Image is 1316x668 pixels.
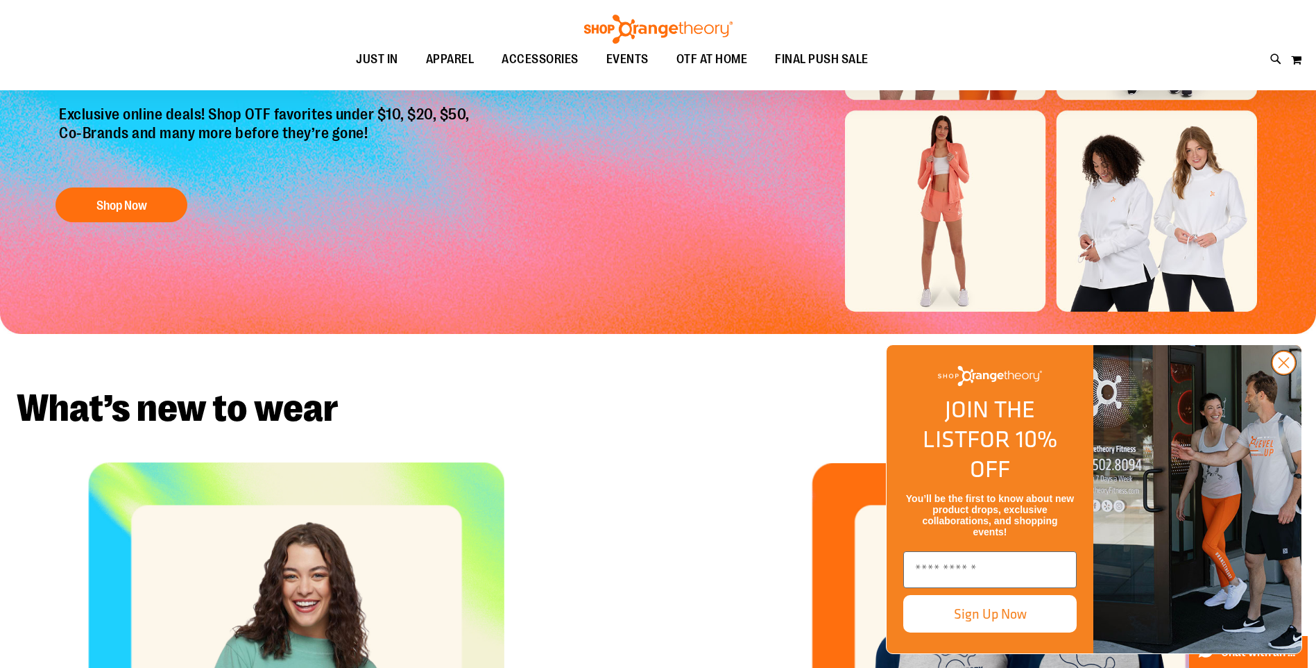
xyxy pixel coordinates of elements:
span: FOR 10% OFF [967,421,1057,486]
button: Close dialog [1271,350,1297,376]
button: Shop Now [55,187,187,222]
span: You’ll be the first to know about new product drops, exclusive collaborations, and shopping events! [906,493,1074,537]
span: APPAREL [426,44,475,75]
span: OTF AT HOME [676,44,748,75]
span: JUST IN [356,44,398,75]
div: FLYOUT Form [872,331,1316,668]
span: FINAL PUSH SALE [775,44,869,75]
input: Enter email [903,551,1077,588]
h2: What’s new to wear [17,390,1299,428]
img: Shop Orangetheory [938,366,1042,386]
p: Exclusive online deals! Shop OTF favorites under $10, $20, $50, Co-Brands and many more before th... [49,106,484,174]
span: EVENTS [606,44,649,75]
button: Sign Up Now [903,595,1077,633]
span: ACCESSORIES [502,44,579,75]
img: Shop Orangtheory [1093,345,1301,653]
span: JOIN THE LIST [923,392,1035,456]
img: Shop Orangetheory [582,15,735,44]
